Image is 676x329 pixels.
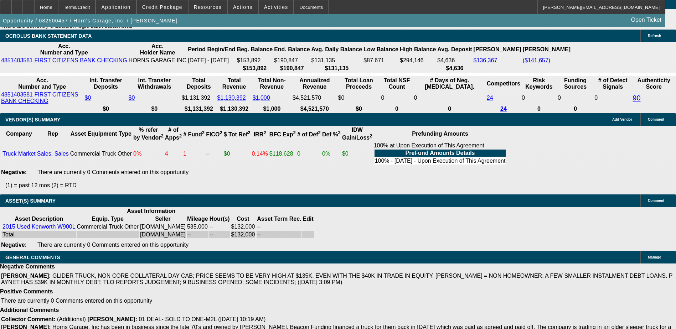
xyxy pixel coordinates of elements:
td: 4 [165,142,182,166]
div: Total [2,231,76,238]
th: Total Non-Revenue [252,77,291,90]
td: $132,000 [231,231,256,238]
span: Comment [648,199,664,203]
th: Beg. Balance [237,43,273,56]
td: -- [187,231,208,238]
td: HORNS GARAGE INC [128,57,187,64]
th: [PERSON_NAME] [522,43,571,56]
th: Asset Term Recommendation [257,215,301,223]
span: There are currently 0 Comments entered on this opportunity [37,242,189,248]
b: Cost [237,216,249,222]
a: $0 [85,95,91,101]
span: Actions [233,4,253,10]
sup: 2 [248,130,250,135]
td: 0 [594,91,631,105]
th: Funding Sources [557,77,593,90]
b: Seller [155,216,171,222]
td: [DOMAIN_NAME] [140,231,186,238]
b: Collector Comment: [1,316,56,322]
a: $136,367 [474,57,497,63]
th: 0 [381,105,413,113]
span: Resources [194,4,222,10]
button: Resources [189,0,227,14]
th: $0 [128,105,181,113]
td: 100% - [DATE] - Upon Execution of This Agreement [375,157,506,164]
sup: 2 [318,130,321,135]
b: # of Def [297,131,321,137]
a: $1,000 [253,95,270,101]
th: $0 [338,105,380,113]
th: Int. Transfer Withdrawals [128,77,181,90]
th: Risk Keywords [521,77,557,90]
td: Commercial Truck Other [77,223,139,230]
td: 535,000 [187,223,208,230]
b: % refer by Vendor [133,127,164,141]
th: $131,135 [311,65,363,72]
button: Actions [228,0,258,14]
th: Equip. Type [77,215,139,223]
a: 4851403581 FIRST CITIZENS BANK CHECKING [1,57,127,63]
a: 24 [487,95,493,101]
a: $1,130,392 [217,95,246,101]
a: ($141,657) [523,57,550,63]
button: Credit Package [137,0,188,14]
th: Period Begin/End [187,43,236,56]
th: Acc. Holder Name [128,43,187,56]
td: $118,628 [269,142,296,166]
td: -- [209,231,230,238]
th: Total Loan Proceeds [338,77,380,90]
td: $4,636 [437,57,472,64]
b: Asset Description [15,216,63,222]
th: [PERSON_NAME] [473,43,522,56]
b: Hour(s) [210,216,230,222]
th: 0 [413,105,485,113]
a: 24 [500,106,507,112]
td: 1 [183,142,205,166]
th: Total Revenue [217,77,252,90]
sup: 2 [370,133,372,139]
b: # Fund [183,131,205,137]
b: # of Apps [165,127,182,141]
td: $131,135 [311,57,363,64]
button: Application [96,0,136,14]
sup: 2 [263,130,266,135]
span: Refresh [648,34,661,38]
b: PreFund Amounts Details [406,150,475,156]
td: 0% [133,142,164,166]
td: [DOMAIN_NAME] [140,223,186,230]
span: Add Vendor [612,117,632,121]
sup: 2 [161,133,163,139]
span: There are currently 0 Comments entered on this opportunity [1,298,152,304]
a: 4851403581 FIRST CITIZENS BANK CHECKING [1,92,78,104]
div: 100% at Upon Execution of This Agreement [374,142,507,165]
sup: 2 [293,130,296,135]
td: $132,000 [231,223,256,230]
th: High Balance [399,43,436,56]
sup: 2 [202,130,205,135]
a: 2015 Used Kenworth W900L [2,224,76,230]
span: There are currently 0 Comments entered on this opportunity [37,169,189,175]
th: Annualized Revenue [292,77,337,90]
td: -- [206,142,223,166]
th: $0 [84,105,128,113]
td: [DATE] - [DATE] [187,57,236,64]
th: End. Balance [274,43,310,56]
td: 0% [322,142,341,166]
th: Int. Transfer Deposits [84,77,128,90]
span: Opportunity / 082500457 / Horn's Garage, Inc. / [PERSON_NAME] [3,18,177,23]
div: $4,521,570 [293,95,336,101]
th: 0 [521,105,557,113]
td: $1,131,392 [181,91,216,105]
span: (Additional) [57,316,86,322]
b: [PERSON_NAME]: [1,273,51,279]
a: Sales, Sales [37,151,69,157]
b: IDW Gain/Loss [342,127,372,141]
th: Competitors [486,77,521,90]
span: Manage [648,255,661,259]
b: Prefunding Amounts [412,131,468,137]
td: $294,146 [399,57,436,64]
td: 0 [557,91,593,105]
th: Total Deposits [181,77,216,90]
th: Authenticity Score [632,77,675,90]
td: $153,892 [237,57,273,64]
